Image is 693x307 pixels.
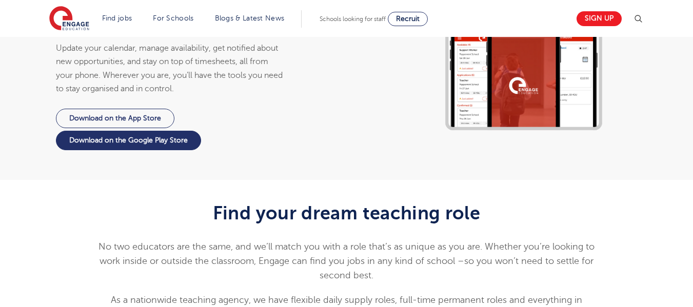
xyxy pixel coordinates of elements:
a: Find jobs [102,14,132,22]
h2: Find your dream teaching role [95,202,598,224]
a: For Schools [153,14,193,22]
img: Engage Education [49,6,89,32]
span: Schools looking for staff [320,15,386,23]
a: Download on the App Store [56,109,174,128]
p: Update your calendar, manage availability, get notified about new opportunities, and stay on top ... [56,42,283,95]
a: Sign up [577,11,622,26]
a: Blogs & Latest News [215,14,285,22]
a: Download on the Google Play Store [56,131,201,150]
span: Recruit [396,15,420,23]
span: No two educators are the same, and we’ll match you with a role that’s as unique as you are. Wheth... [98,241,595,280]
a: Recruit [388,12,428,26]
